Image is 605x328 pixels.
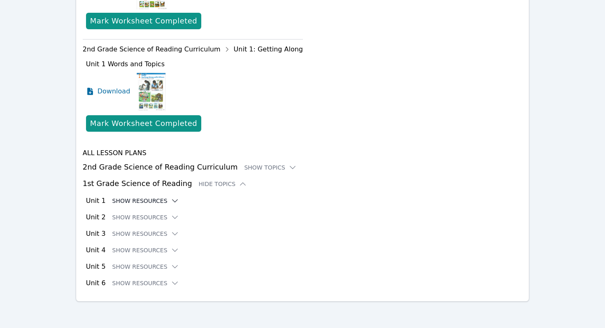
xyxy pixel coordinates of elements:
[86,115,201,132] button: Mark Worksheet Completed
[86,60,165,68] span: Unit 1 Words and Topics
[199,180,247,188] button: Hide Topics
[86,245,106,255] h3: Unit 4
[86,229,106,239] h3: Unit 3
[90,118,197,129] div: Mark Worksheet Completed
[86,71,130,112] a: Download
[112,213,179,221] button: Show Resources
[86,262,106,272] h3: Unit 5
[86,13,201,29] button: Mark Worksheet Completed
[90,15,197,27] div: Mark Worksheet Completed
[112,230,179,238] button: Show Resources
[86,196,106,206] h3: Unit 1
[86,212,106,222] h3: Unit 2
[112,246,179,254] button: Show Resources
[83,178,523,189] h3: 1st Grade Science of Reading
[83,43,303,56] div: 2nd Grade Science of Reading Curriculum Unit 1: Getting Along
[98,86,130,96] span: Download
[83,148,523,158] h4: All Lesson Plans
[86,278,106,288] h3: Unit 6
[244,163,297,172] button: Show Topics
[112,279,179,287] button: Show Resources
[112,197,179,205] button: Show Resources
[137,71,166,112] img: Unit 1 Words and Topics
[83,161,523,173] h3: 2nd Grade Science of Reading Curriculum
[112,263,179,271] button: Show Resources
